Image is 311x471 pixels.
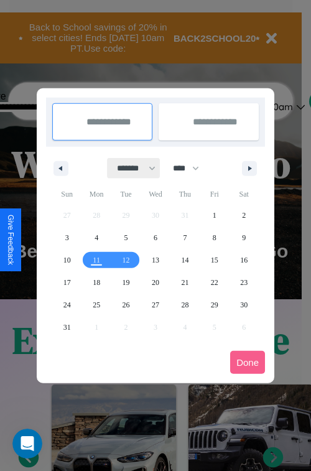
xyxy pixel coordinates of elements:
span: 17 [63,271,71,294]
button: 17 [52,271,81,294]
span: Thu [170,184,200,204]
span: Fri [200,184,229,204]
button: 22 [200,271,229,294]
button: 23 [230,271,259,294]
span: 20 [152,271,159,294]
button: 15 [200,249,229,271]
span: 18 [93,271,100,294]
span: 26 [123,294,130,316]
button: 26 [111,294,141,316]
span: 5 [124,226,128,249]
span: 1 [213,204,216,226]
button: 4 [81,226,111,249]
span: 31 [63,316,71,338]
button: 1 [200,204,229,226]
button: 6 [141,226,170,249]
span: 23 [240,271,248,294]
span: 22 [211,271,218,294]
button: 10 [52,249,81,271]
button: Done [230,351,265,374]
span: 8 [213,226,216,249]
span: 14 [181,249,188,271]
span: 16 [240,249,248,271]
span: 25 [93,294,100,316]
span: 28 [181,294,188,316]
span: Wed [141,184,170,204]
button: 3 [52,226,81,249]
button: 25 [81,294,111,316]
span: 3 [65,226,69,249]
span: 29 [211,294,218,316]
span: 2 [242,204,246,226]
button: 24 [52,294,81,316]
div: Give Feedback [6,215,15,265]
button: 5 [111,226,141,249]
button: 12 [111,249,141,271]
button: 19 [111,271,141,294]
span: 30 [240,294,248,316]
button: 31 [52,316,81,338]
span: 19 [123,271,130,294]
span: 13 [152,249,159,271]
button: 29 [200,294,229,316]
button: 28 [170,294,200,316]
iframe: Intercom live chat [12,429,42,459]
button: 8 [200,226,229,249]
button: 27 [141,294,170,316]
button: 9 [230,226,259,249]
span: 6 [154,226,157,249]
button: 14 [170,249,200,271]
button: 2 [230,204,259,226]
button: 13 [141,249,170,271]
button: 7 [170,226,200,249]
span: 24 [63,294,71,316]
span: 11 [93,249,100,271]
button: 16 [230,249,259,271]
button: 11 [81,249,111,271]
span: 7 [183,226,187,249]
span: 10 [63,249,71,271]
button: 21 [170,271,200,294]
span: Mon [81,184,111,204]
span: 4 [95,226,98,249]
span: Tue [111,184,141,204]
span: 12 [123,249,130,271]
button: 18 [81,271,111,294]
span: Sun [52,184,81,204]
span: 9 [242,226,246,249]
span: 15 [211,249,218,271]
span: 21 [181,271,188,294]
button: 30 [230,294,259,316]
button: 20 [141,271,170,294]
span: 27 [152,294,159,316]
span: Sat [230,184,259,204]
